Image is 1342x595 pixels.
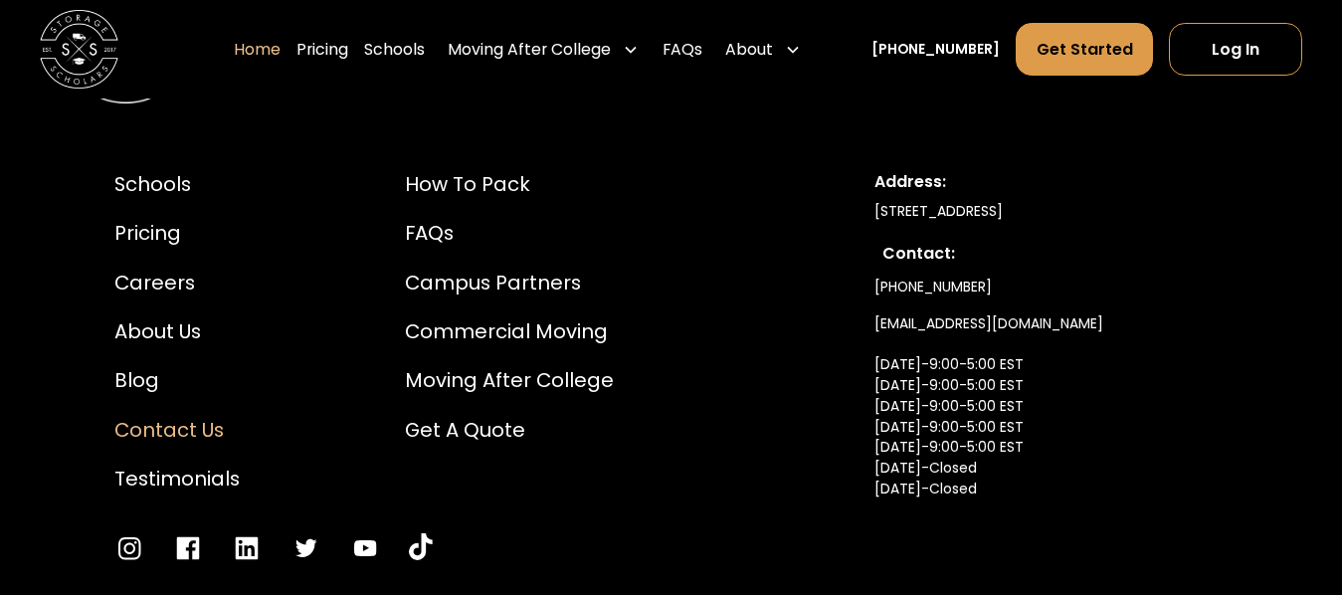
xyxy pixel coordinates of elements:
a: FAQs [663,22,702,77]
a: [EMAIL_ADDRESS][DOMAIN_NAME][DATE]-9:00-5:00 EST[DATE]-9:00-5:00 EST[DATE]-9:00-5:00 EST[DATE]-9:... [874,305,1103,548]
a: FAQs [405,219,614,249]
div: Address: [874,170,1228,194]
a: Careers [114,269,240,298]
div: Contact: [882,242,1220,266]
a: Contact Us [114,416,240,446]
a: About Us [114,317,240,347]
a: Get Started [1016,23,1154,76]
a: Blog [114,366,240,396]
a: Commercial Moving [405,317,614,347]
a: Go to LinkedIn [232,533,262,563]
a: Moving After College [405,366,614,396]
a: Go to YouTube [350,533,380,563]
a: [PHONE_NUMBER] [874,270,992,306]
div: Moving After College [448,38,611,62]
a: Pricing [114,219,240,249]
a: Get a Quote [405,416,614,446]
div: About [717,22,808,77]
a: Log In [1169,23,1302,76]
a: Go to YouTube [409,533,433,563]
a: Schools [364,22,425,77]
a: Pricing [296,22,348,77]
a: [PHONE_NUMBER] [871,39,1000,60]
div: [STREET_ADDRESS] [874,201,1228,222]
img: Storage Scholars main logo [40,10,118,89]
a: How to Pack [405,170,614,200]
a: Home [234,22,281,77]
a: Testimonials [114,465,240,495]
div: About [725,38,773,62]
a: Schools [114,170,240,200]
a: Campus Partners [405,269,614,298]
a: Go to Facebook [173,533,203,563]
a: Go to Twitter [291,533,321,563]
a: Go to Instagram [114,533,144,563]
div: Moving After College [440,22,646,77]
